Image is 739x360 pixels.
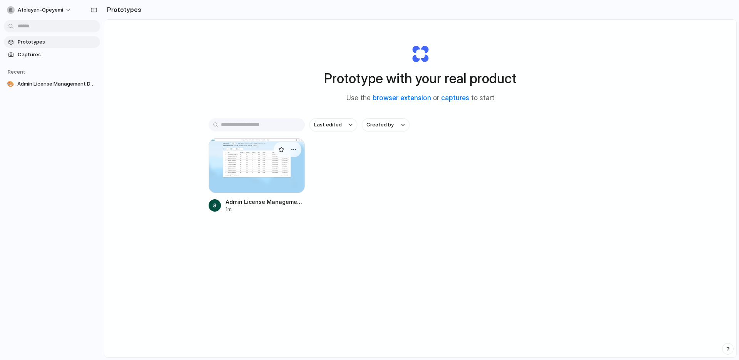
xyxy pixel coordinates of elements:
span: Recent [8,69,25,75]
a: Admin License Management DashboardAdmin License Management Dashboard1m [209,138,305,213]
span: Last edited [314,121,342,129]
span: Prototypes [18,38,97,46]
button: Created by [362,118,410,131]
h2: Prototypes [104,5,141,14]
a: Prototypes [4,36,100,48]
span: Created by [366,121,394,129]
span: Admin License Management Dashboard [226,198,305,206]
h1: Prototype with your real product [324,68,517,89]
span: Admin License Management Dashboard [17,80,97,88]
span: Captures [18,51,97,59]
a: 🎨Admin License Management Dashboard [4,78,100,90]
div: 1m [226,206,305,213]
a: Captures [4,49,100,61]
button: Last edited [309,118,357,131]
button: afolayan-opeyemi [4,4,75,16]
a: captures [441,94,469,102]
span: Use the or to start [346,93,495,103]
div: 🎨 [7,80,14,88]
a: browser extension [373,94,431,102]
span: afolayan-opeyemi [18,6,63,14]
